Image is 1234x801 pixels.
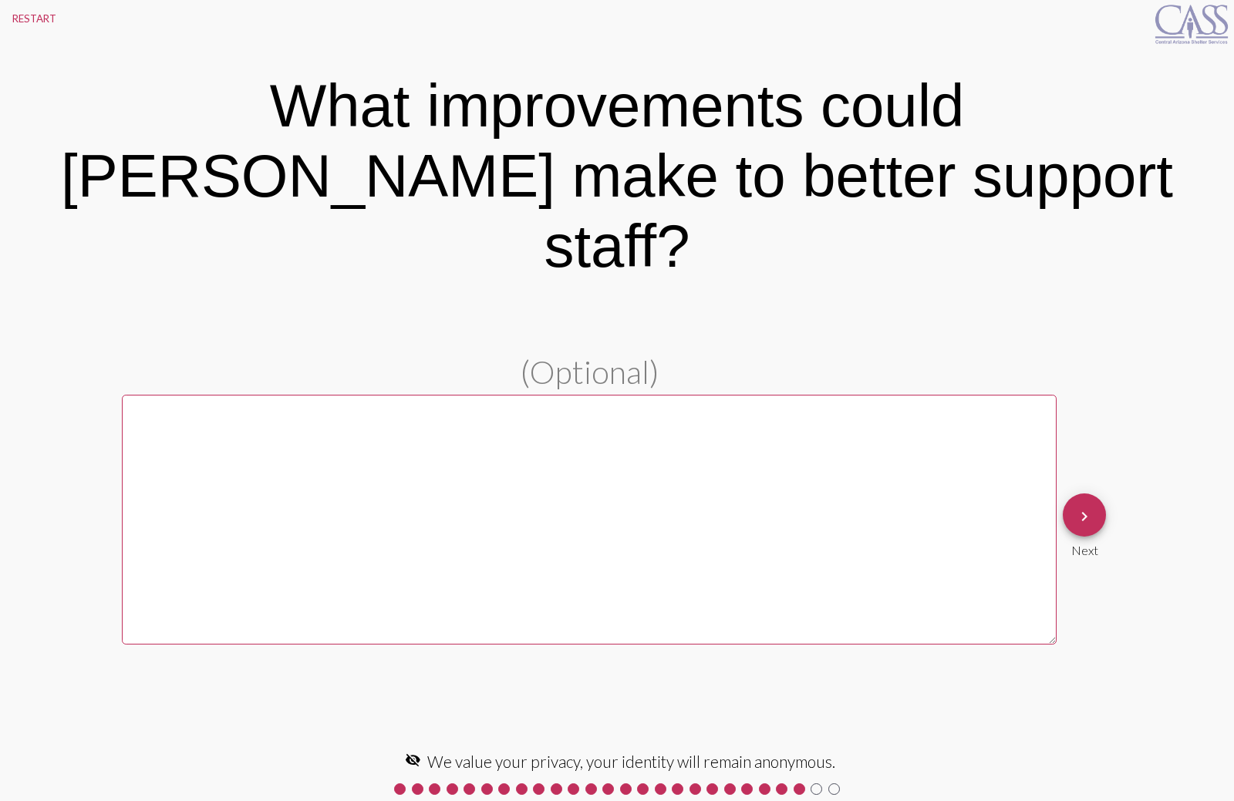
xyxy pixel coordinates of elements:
[405,752,421,768] mat-icon: visibility_off
[427,752,835,771] span: We value your privacy, your identity will remain anonymous.
[1063,537,1106,557] div: Next
[1075,507,1094,526] mat-icon: keyboard_arrow_right
[1153,4,1230,45] img: CASS-logo_BLUE_WEB.png
[24,71,1210,281] div: What improvements could [PERSON_NAME] make to better support staff?
[520,352,659,391] span: (Optional)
